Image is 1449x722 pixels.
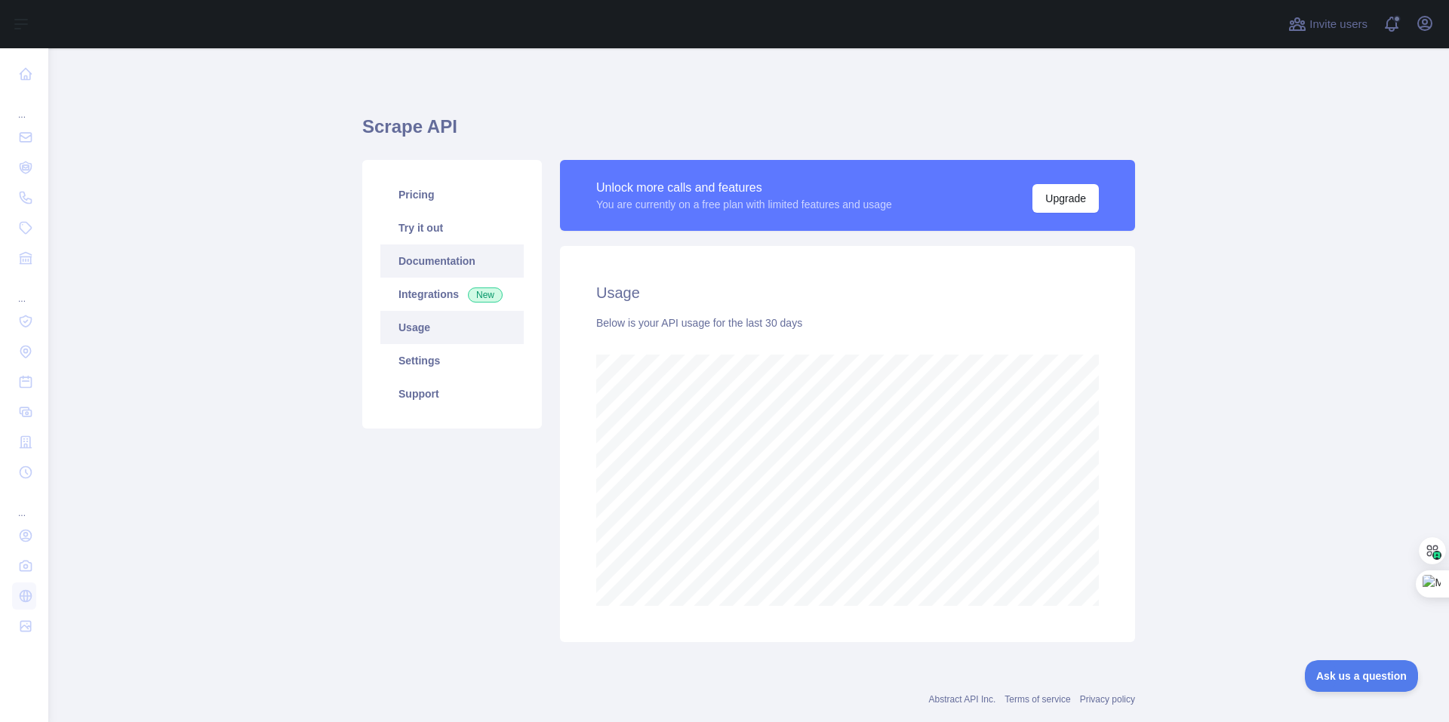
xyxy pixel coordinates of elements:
h2: Usage [596,282,1099,303]
a: Documentation [380,244,524,278]
a: Settings [380,344,524,377]
a: Integrations New [380,278,524,311]
h1: Scrape API [362,115,1135,151]
a: Abstract API Inc. [929,694,996,705]
a: Terms of service [1004,694,1070,705]
a: Privacy policy [1080,694,1135,705]
iframe: Toggle Customer Support [1305,660,1419,692]
div: ... [12,91,36,121]
div: Below is your API usage for the last 30 days [596,315,1099,330]
div: Unlock more calls and features [596,179,892,197]
div: ... [12,275,36,305]
a: Support [380,377,524,410]
div: ... [12,489,36,519]
a: Usage [380,311,524,344]
button: Upgrade [1032,184,1099,213]
a: Try it out [380,211,524,244]
div: You are currently on a free plan with limited features and usage [596,197,892,212]
span: Invite users [1309,16,1367,33]
a: Pricing [380,178,524,211]
span: New [468,287,503,303]
button: Invite users [1285,12,1371,36]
